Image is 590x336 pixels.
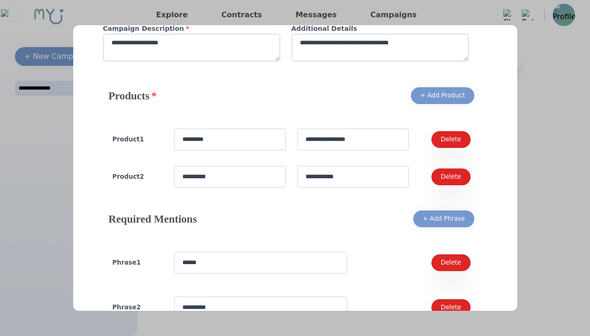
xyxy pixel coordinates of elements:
h4: Phrase 2 [112,303,163,312]
button: Delete [431,131,471,148]
h4: Product 1 [112,135,163,144]
h4: Required Mentions [109,211,197,226]
h4: Campaign Description [103,24,280,34]
button: Delete [431,168,471,185]
div: + Add Phrase [423,214,465,224]
h4: Additional Details [292,24,469,34]
h4: Products [109,88,157,103]
div: Delete [441,135,461,144]
div: Delete [441,172,461,182]
div: Delete [441,258,461,267]
button: + Add Phrase [413,210,474,227]
div: Delete [441,303,461,312]
h4: Phrase 1 [112,258,163,267]
div: + Add Product [420,91,465,100]
button: Delete [431,254,471,271]
button: Delete [431,299,471,316]
button: + Add Product [411,87,474,104]
h4: Product 2 [112,172,163,182]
